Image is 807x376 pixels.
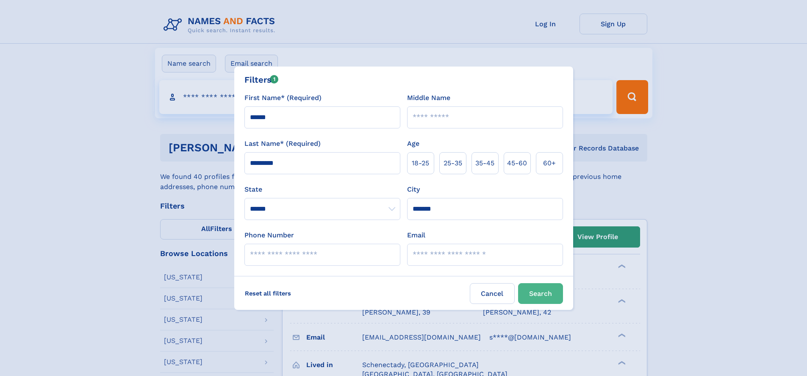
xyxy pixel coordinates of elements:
label: Phone Number [244,230,294,240]
span: 60+ [543,158,556,168]
label: Cancel [470,283,515,304]
label: Email [407,230,425,240]
div: Filters [244,73,279,86]
label: City [407,184,420,195]
label: First Name* (Required) [244,93,322,103]
label: Reset all filters [239,283,297,304]
button: Search [518,283,563,304]
label: Middle Name [407,93,450,103]
span: 25‑35 [444,158,462,168]
label: Age [407,139,419,149]
span: 35‑45 [475,158,494,168]
span: 45‑60 [507,158,527,168]
label: Last Name* (Required) [244,139,321,149]
label: State [244,184,400,195]
span: 18‑25 [412,158,429,168]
